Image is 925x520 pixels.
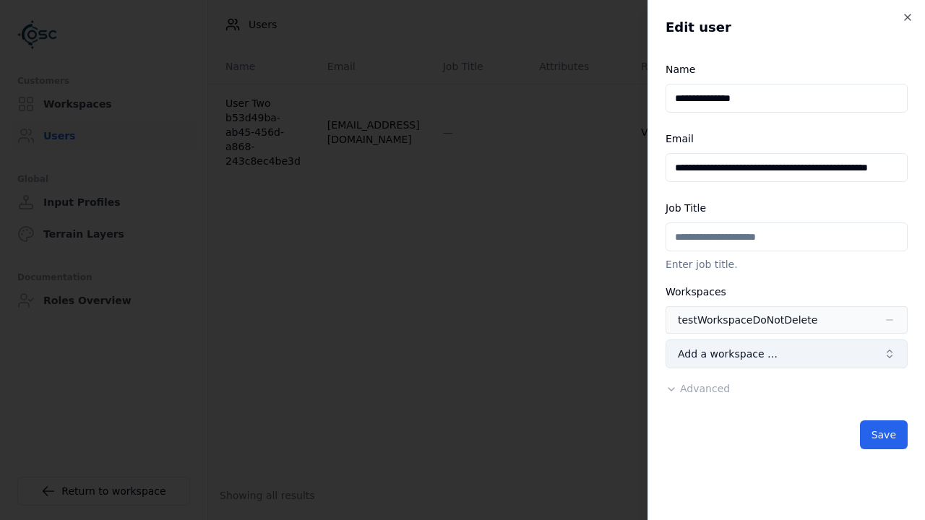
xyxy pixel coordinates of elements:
[678,347,778,361] span: Add a workspace …
[678,313,817,327] div: testWorkspaceDoNotDelete
[666,381,730,396] button: Advanced
[860,420,908,449] button: Save
[666,257,908,272] p: Enter job title.
[680,383,730,394] span: Advanced
[666,286,726,298] label: Workspaces
[666,133,694,144] label: Email
[666,17,908,38] h2: Edit user
[666,202,706,214] label: Job Title
[666,64,695,75] label: Name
